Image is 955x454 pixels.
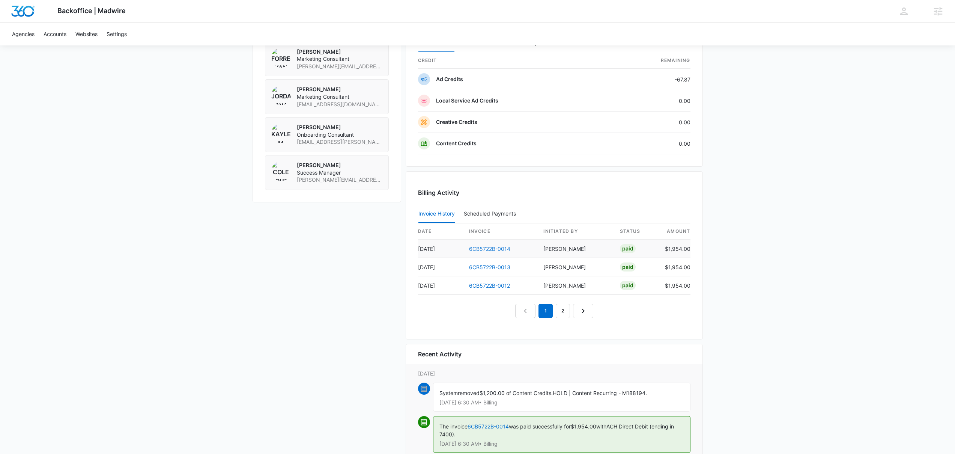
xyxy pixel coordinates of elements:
[102,23,131,45] a: Settings
[611,112,690,133] td: 0.00
[611,90,690,112] td: 0.00
[553,390,647,396] span: HOLD | Content Recurring - M188194.
[297,131,382,139] span: Onboarding Consultant
[464,211,519,216] div: Scheduled Payments
[418,240,463,258] td: [DATE]
[469,246,510,252] a: 6CB5722B-0014
[436,140,477,147] p: Content Credits
[659,240,690,258] td: $1,954.00
[515,304,593,318] nav: Pagination
[297,48,382,56] p: [PERSON_NAME]
[596,423,606,430] span: with
[463,223,538,240] th: invoice
[538,304,553,318] em: 1
[573,304,593,318] a: Next Page
[458,390,480,396] span: removed
[469,282,510,289] a: 6CB5722B-0012
[620,244,636,253] div: Paid
[8,23,39,45] a: Agencies
[418,276,463,295] td: [DATE]
[439,390,458,396] span: System
[271,48,291,68] img: Forrest Van Eck
[436,75,463,83] p: Ad Credits
[659,223,690,240] th: amount
[297,55,382,63] span: Marketing Consultant
[537,258,614,276] td: [PERSON_NAME]
[418,350,462,359] h6: Recent Activity
[480,390,553,396] span: $1,200.00 of Content Credits.
[620,262,636,271] div: Paid
[297,101,382,108] span: [EMAIL_ADDRESS][DOMAIN_NAME]
[537,276,614,295] td: [PERSON_NAME]
[39,23,71,45] a: Accounts
[439,423,468,430] span: The invoice
[611,53,690,69] th: Remaining
[271,86,291,105] img: Jordan Savage
[297,86,382,93] p: [PERSON_NAME]
[297,93,382,101] span: Marketing Consultant
[297,124,382,131] p: [PERSON_NAME]
[659,258,690,276] td: $1,954.00
[71,23,102,45] a: Websites
[436,118,477,126] p: Creative Credits
[418,223,463,240] th: date
[611,133,690,154] td: 0.00
[614,223,659,240] th: status
[571,423,596,430] span: $1,954.00
[556,304,570,318] a: Page 2
[297,63,382,70] span: [PERSON_NAME][EMAIL_ADDRESS][PERSON_NAME][DOMAIN_NAME]
[537,223,614,240] th: Initiated By
[439,400,684,405] p: [DATE] 6:30 AM • Billing
[57,7,126,15] span: Backoffice | Madwire
[271,161,291,181] img: Cole Rouse
[468,423,509,430] a: 6CB5722B-0014
[297,169,382,176] span: Success Manager
[271,124,291,143] img: Kaylee M Cordell
[469,264,510,270] a: 6CB5722B-0013
[439,441,684,446] p: [DATE] 6:30 AM • Billing
[611,69,690,90] td: -67.87
[418,370,690,377] p: [DATE]
[436,97,498,104] p: Local Service Ad Credits
[418,258,463,276] td: [DATE]
[297,161,382,169] p: [PERSON_NAME]
[509,423,571,430] span: was paid successfully for
[297,176,382,184] span: [PERSON_NAME][EMAIL_ADDRESS][PERSON_NAME][DOMAIN_NAME]
[297,138,382,146] span: [EMAIL_ADDRESS][PERSON_NAME][DOMAIN_NAME]
[659,276,690,295] td: $1,954.00
[418,205,455,223] button: Invoice History
[620,281,636,290] div: Paid
[537,240,614,258] td: [PERSON_NAME]
[418,188,690,197] h3: Billing Activity
[418,53,611,69] th: credit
